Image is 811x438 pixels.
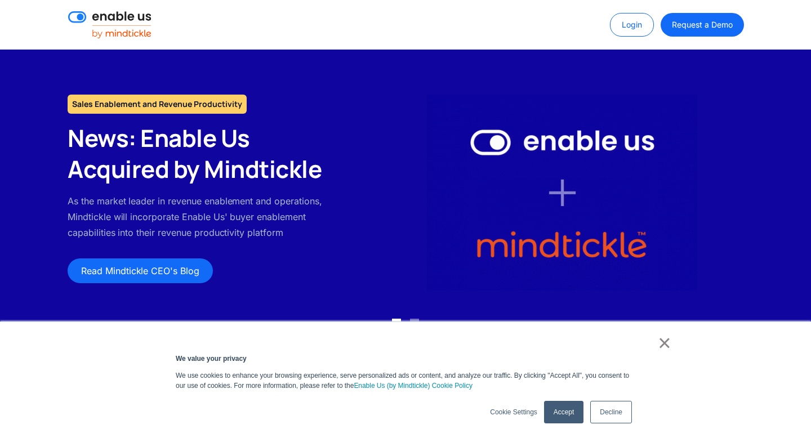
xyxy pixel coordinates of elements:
a: Decline [590,401,632,423]
div: Show slide 1 of 2 [392,319,401,328]
a: Read Mindtickle CEO's Blog [68,258,213,283]
strong: We value your privacy [176,355,247,363]
h2: News: Enable Us Acquired by Mindtickle [68,123,336,184]
a: Accept [544,401,583,423]
p: We use cookies to enhance your browsing experience, serve personalized ads or content, and analyz... [176,370,635,391]
a: Login [610,13,654,37]
a: Enable Us (by Mindtickle) Cookie Policy [354,381,473,391]
img: Enable Us by Mindtickle [427,95,697,290]
p: As the market leader in revenue enablement and operations, Mindtickle will incorporate Enable Us'... [68,193,336,240]
h1: Sales Enablement and Revenue Productivity [68,95,247,114]
div: next slide [766,50,811,336]
a: Request a Demo [661,13,743,37]
a: × [658,338,671,348]
a: Cookie Settings [490,407,537,417]
div: Show slide 2 of 2 [410,319,419,328]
